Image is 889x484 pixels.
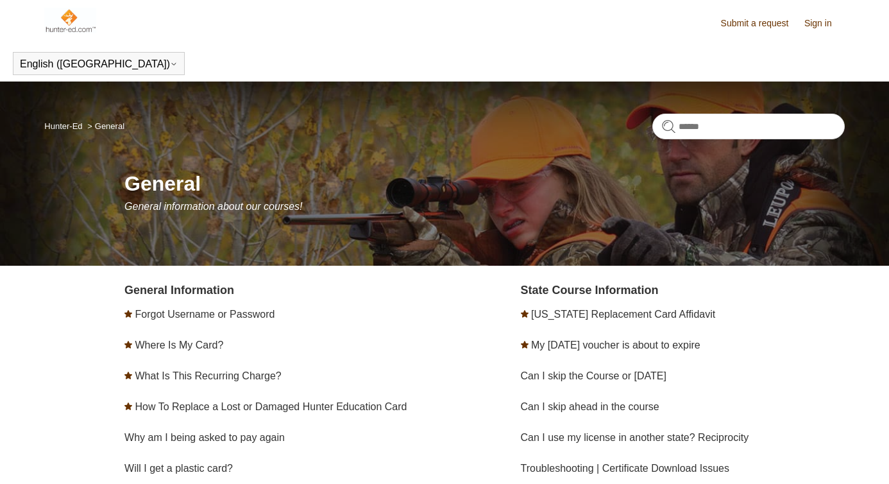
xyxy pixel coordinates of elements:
a: Hunter-Ed [44,121,82,131]
a: What Is This Recurring Charge? [135,370,282,381]
a: How To Replace a Lost or Damaged Hunter Education Card [135,401,407,412]
h1: General [124,168,845,199]
input: Search [652,114,845,139]
a: Will I get a plastic card? [124,463,233,474]
a: State Course Information [521,284,659,297]
a: Where Is My Card? [135,340,224,350]
svg: Promoted article [124,341,132,349]
a: [US_STATE] Replacement Card Affidavit [531,309,715,320]
img: Hunter-Ed Help Center home page [44,8,96,33]
svg: Promoted article [521,341,529,349]
svg: Promoted article [124,372,132,379]
svg: Promoted article [124,402,132,410]
a: Can I skip ahead in the course [521,401,659,412]
a: Sign in [804,17,845,30]
svg: Promoted article [521,310,529,318]
p: General information about our courses! [124,199,845,214]
button: English ([GEOGRAPHIC_DATA]) [20,58,178,70]
a: My [DATE] voucher is about to expire [531,340,700,350]
a: Can I use my license in another state? Reciprocity [521,432,749,443]
a: Why am I being asked to pay again [124,432,285,443]
a: Troubleshooting | Certificate Download Issues [521,463,730,474]
svg: Promoted article [124,310,132,318]
li: Hunter-Ed [44,121,85,131]
li: General [85,121,124,131]
a: General Information [124,284,234,297]
a: Can I skip the Course or [DATE] [521,370,666,381]
a: Forgot Username or Password [135,309,275,320]
a: Submit a request [721,17,802,30]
